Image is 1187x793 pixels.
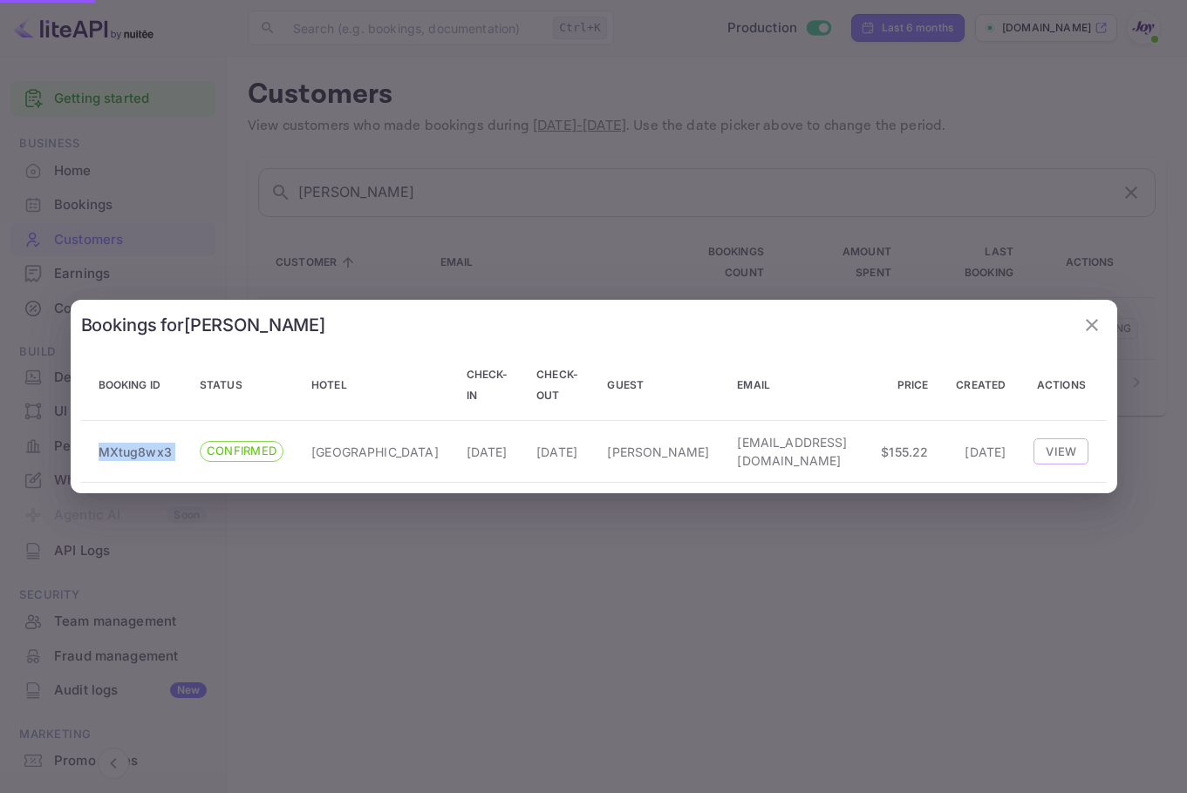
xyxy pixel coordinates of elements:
p: [PERSON_NAME] [607,443,709,461]
th: Actions [1020,350,1106,421]
th: Status [186,350,297,421]
th: Email [723,350,867,421]
p: [DATE] [536,443,579,461]
th: Guest [593,350,723,421]
th: Booking ID [81,350,186,421]
button: View [1034,438,1088,464]
p: $155.22 [881,443,928,461]
span: CONFIRMED [201,443,283,460]
p: [DATE] [467,443,508,461]
th: Created [942,350,1020,421]
th: Hotel [297,350,453,421]
th: Check-in [453,350,522,421]
h2: Bookings for [PERSON_NAME] [81,315,326,335]
p: [DATE] [956,443,1006,461]
th: Check-out [522,350,593,421]
th: Price [867,350,942,421]
p: MXtug8wx3 [99,443,172,461]
p: [GEOGRAPHIC_DATA] [311,443,439,461]
p: [EMAIL_ADDRESS][DOMAIN_NAME] [737,433,853,470]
